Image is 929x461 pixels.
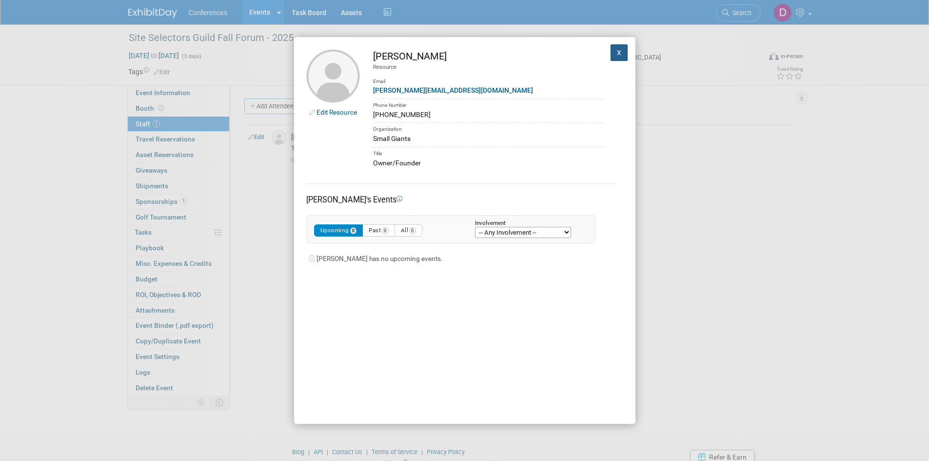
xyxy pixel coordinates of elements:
[395,224,422,237] button: All0
[373,158,603,168] div: Owner/Founder
[475,220,580,227] div: Involvement
[373,49,603,63] div: [PERSON_NAME]
[373,71,603,85] div: Email
[409,227,416,234] span: 0
[316,108,357,116] a: Edit Resource
[373,99,603,110] div: Phone Number
[350,227,357,234] span: 0
[306,49,360,103] img: Danielle Feroleto
[306,194,616,205] div: [PERSON_NAME]'s Events
[306,243,616,263] div: [PERSON_NAME] has no upcoming events.
[373,122,603,134] div: Organization
[362,224,395,237] button: Past0
[373,63,603,71] div: Resource
[373,86,533,94] a: [PERSON_NAME][EMAIL_ADDRESS][DOMAIN_NAME]
[373,147,603,158] div: Title
[373,110,603,120] div: [PHONE_NUMBER]
[373,134,603,144] div: Small Giants
[611,44,628,61] button: X
[382,227,389,234] span: 0
[314,224,363,237] button: Upcoming0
